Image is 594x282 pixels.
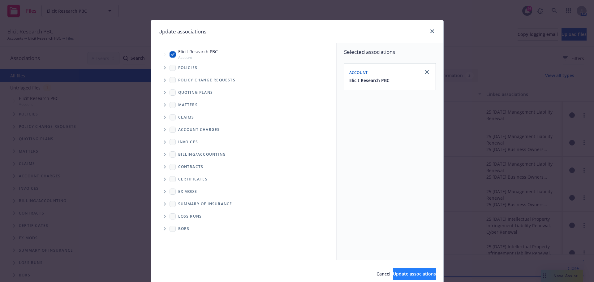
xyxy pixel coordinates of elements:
[178,140,198,144] span: Invoices
[178,153,226,156] span: Billing/Accounting
[349,70,368,75] span: Account
[178,78,235,82] span: Policy change requests
[377,271,390,277] span: Cancel
[178,177,208,181] span: Certificates
[178,202,232,206] span: Summary of insurance
[178,165,204,169] span: Contracts
[151,47,336,148] div: Tree Example
[178,55,218,60] span: Account
[158,28,206,36] h1: Update associations
[178,215,202,218] span: Loss Runs
[178,91,213,94] span: Quoting plans
[377,268,390,280] button: Cancel
[178,48,218,55] span: Elicit Research PBC
[178,66,198,70] span: Policies
[349,77,390,84] button: Elicit Research PBC
[178,128,220,132] span: Account charges
[151,148,336,235] div: Folder Tree Example
[423,68,431,76] a: close
[178,103,198,107] span: Matters
[393,271,436,277] span: Update associations
[393,268,436,280] button: Update associations
[178,190,197,193] span: Ex Mods
[428,28,436,35] a: close
[344,48,436,56] span: Selected associations
[178,115,194,119] span: Claims
[178,227,190,231] span: BORs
